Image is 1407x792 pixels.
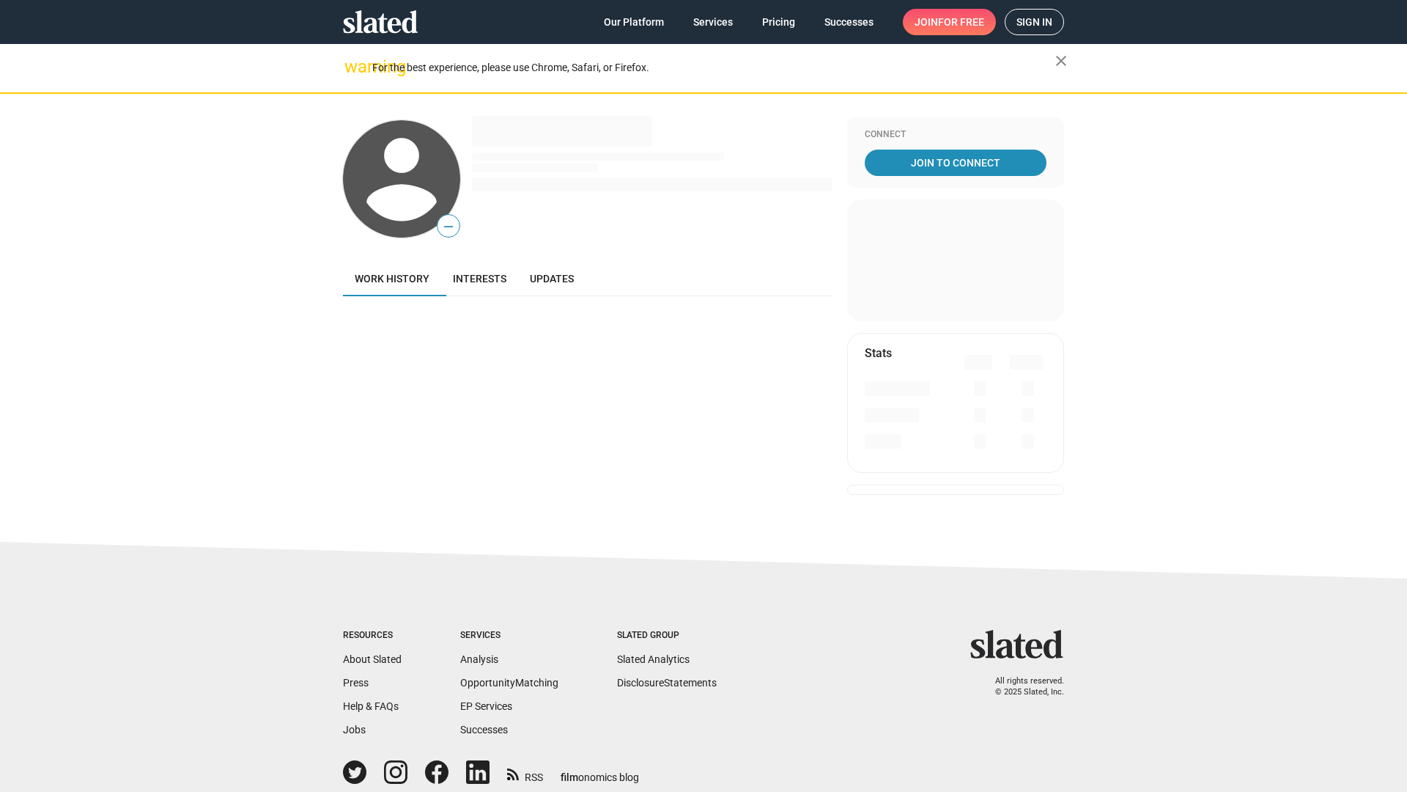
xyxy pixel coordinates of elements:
a: DisclosureStatements [617,677,717,689]
a: Help & FAQs [343,700,399,712]
span: Our Platform [604,9,664,35]
span: Pricing [762,9,795,35]
a: Slated Analytics [617,653,690,665]
div: Slated Group [617,630,717,642]
a: Join To Connect [865,150,1046,176]
a: Successes [813,9,885,35]
p: All rights reserved. © 2025 Slated, Inc. [980,676,1064,697]
div: For the best experience, please use Chrome, Safari, or Firefox. [372,58,1055,78]
a: OpportunityMatching [460,677,558,689]
a: Updates [518,261,586,296]
span: Join [915,9,984,35]
span: Sign in [1016,10,1052,34]
span: Updates [530,273,574,285]
a: Analysis [460,653,498,665]
a: Joinfor free [903,9,996,35]
a: Press [343,677,369,689]
a: Successes [460,724,508,736]
span: — [437,217,459,236]
div: Resources [343,630,402,642]
a: filmonomics blog [561,759,639,785]
mat-icon: warning [344,58,362,76]
a: Interests [441,261,518,296]
a: Sign in [1005,9,1064,35]
span: film [561,771,578,783]
mat-card-title: Stats [865,345,892,361]
a: Work history [343,261,441,296]
a: EP Services [460,700,512,712]
a: Pricing [750,9,807,35]
span: Join To Connect [868,150,1044,176]
div: Services [460,630,558,642]
span: for free [938,9,984,35]
span: Successes [824,9,874,35]
div: Connect [865,129,1046,141]
a: Our Platform [592,9,676,35]
mat-icon: close [1052,52,1070,70]
a: About Slated [343,653,402,665]
a: Jobs [343,724,366,736]
a: Services [682,9,745,35]
span: Interests [453,273,506,285]
span: Work history [355,273,429,285]
span: Services [693,9,733,35]
a: RSS [507,762,543,785]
